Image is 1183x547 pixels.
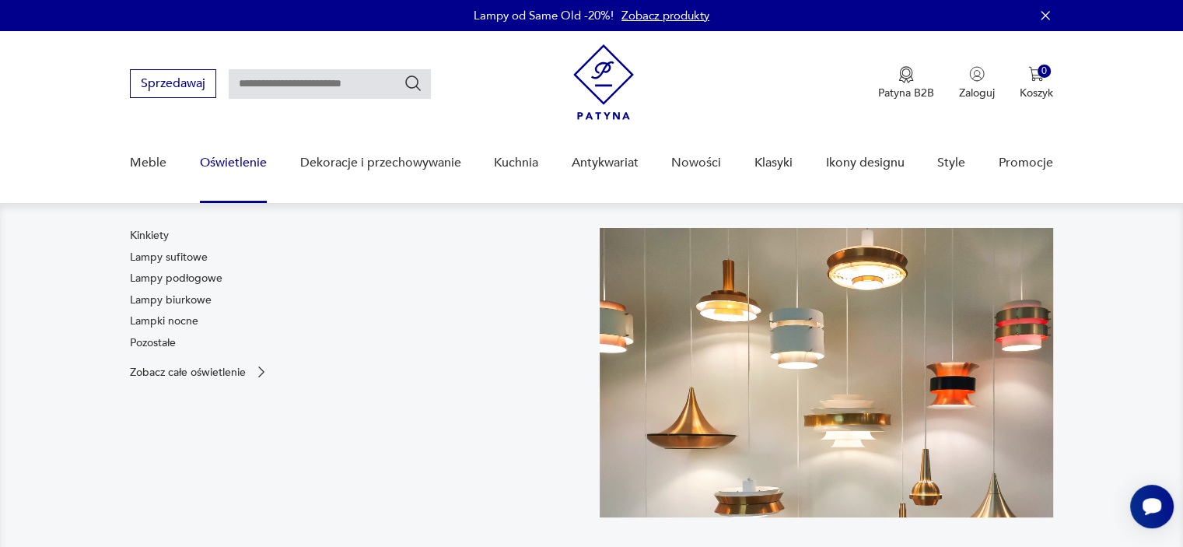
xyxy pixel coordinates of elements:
img: a9d990cd2508053be832d7f2d4ba3cb1.jpg [600,228,1053,517]
button: 0Koszyk [1020,66,1053,100]
button: Patyna B2B [878,66,934,100]
p: Zobacz całe oświetlenie [130,367,246,377]
p: Patyna B2B [878,86,934,100]
img: Patyna - sklep z meblami i dekoracjami vintage [573,44,634,120]
a: Pozostałe [130,335,176,351]
a: Lampki nocne [130,314,198,329]
button: Szukaj [404,74,422,93]
a: Lampy biurkowe [130,293,212,308]
img: Ikonka użytkownika [969,66,985,82]
a: Antykwariat [572,133,639,193]
a: Ikona medaluPatyna B2B [878,66,934,100]
a: Promocje [999,133,1053,193]
a: Ikony designu [825,133,904,193]
p: Koszyk [1020,86,1053,100]
a: Zobacz całe oświetlenie [130,364,269,380]
button: Zaloguj [959,66,995,100]
a: Klasyki [754,133,793,193]
a: Oświetlenie [200,133,267,193]
a: Kinkiety [130,228,169,244]
a: Meble [130,133,166,193]
iframe: Smartsupp widget button [1130,485,1174,528]
a: Sprzedawaj [130,79,216,90]
p: Zaloguj [959,86,995,100]
a: Lampy sufitowe [130,250,208,265]
a: Style [937,133,965,193]
div: 0 [1038,65,1051,78]
button: Sprzedawaj [130,69,216,98]
a: Kuchnia [494,133,538,193]
img: Ikona medalu [898,66,914,83]
a: Lampy podłogowe [130,271,222,286]
img: Ikona koszyka [1028,66,1044,82]
a: Dekoracje i przechowywanie [299,133,460,193]
a: Zobacz produkty [621,8,709,23]
p: Lampy od Same Old -20%! [474,8,614,23]
a: Nowości [671,133,721,193]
